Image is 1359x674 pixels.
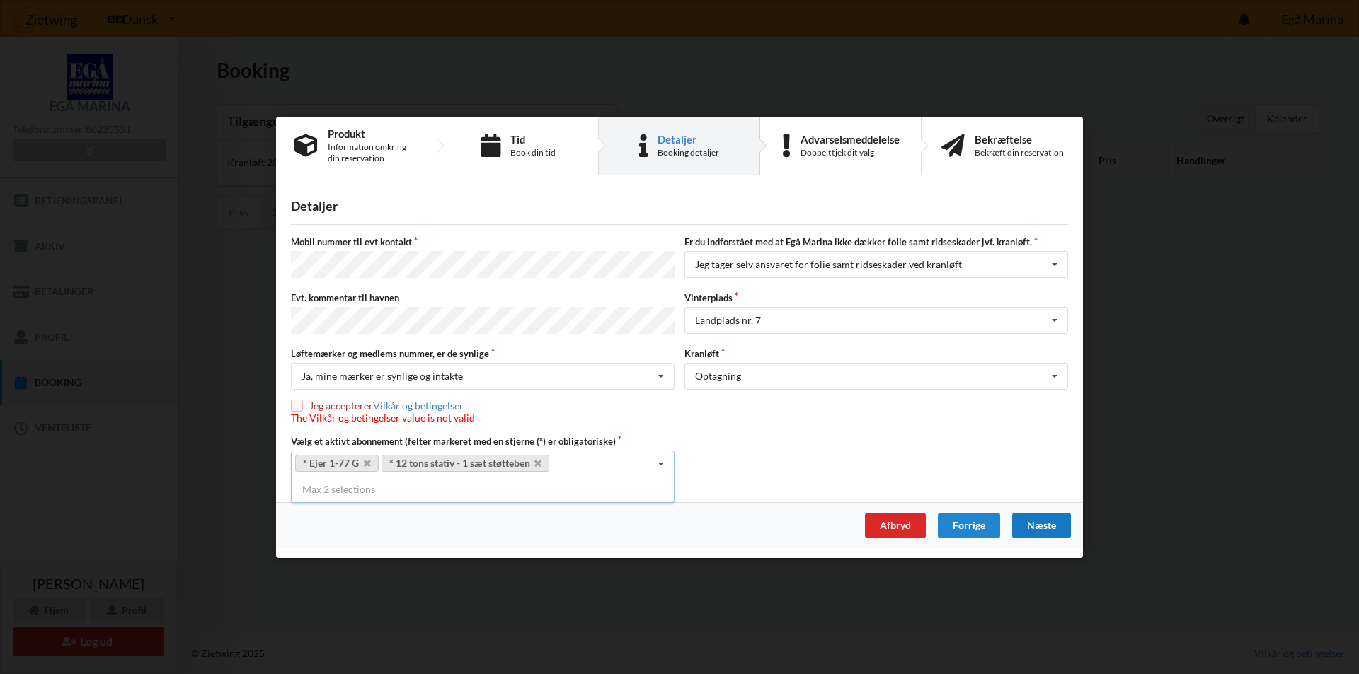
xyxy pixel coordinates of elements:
div: Detaljer [658,133,719,144]
label: Vinterplads [684,291,1068,304]
div: Booking detaljer [658,146,719,158]
div: Tid [510,133,556,144]
div: Ja, mine mærker er synlige og intakte [302,371,463,381]
div: Dobbelttjek dit valg [801,146,900,158]
div: Bekræft din reservation [975,146,1064,158]
label: Er du indforstået med at Egå Marina ikke dækker folie samt ridseskader jvf. kranløft. [684,236,1068,248]
span: The Vilkår og betingelser value is not valid [291,412,475,424]
label: Løftemærker og medlems nummer, er de synlige [291,347,675,359]
div: Forrige [938,512,1000,538]
a: * 12 tons stativ - 1 sæt støtteben [382,455,550,472]
div: Book din tid [510,146,556,158]
a: Vilkår og betingelser [373,400,464,412]
label: Vælg et aktivt abonnement (felter markeret med en stjerne (*) er obligatoriske) [291,434,675,447]
a: * Ejer 1-77 G [295,455,379,472]
div: Advarselsmeddelelse [801,133,900,144]
div: Information omkring din reservation [328,141,418,163]
div: Bekræftelse [975,133,1064,144]
div: Max 2 selections [291,476,675,501]
label: Kranløft [684,347,1068,359]
div: Optagning [695,371,741,381]
div: Næste [1012,512,1071,538]
label: Jeg accepterer [291,400,475,412]
div: Detaljer [291,198,1068,214]
div: Landplads nr. 7 [695,315,761,325]
label: Evt. kommentar til havnen [291,291,675,304]
div: Jeg tager selv ansvaret for folie samt ridseskader ved kranløft [695,260,962,269]
div: Produkt [328,127,418,139]
label: Mobil nummer til evt kontakt [291,236,675,248]
div: Afbryd [865,512,926,538]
